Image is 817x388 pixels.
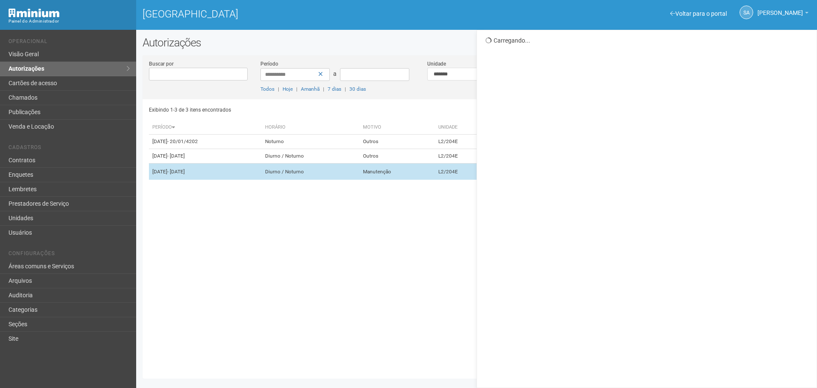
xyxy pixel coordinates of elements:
[328,86,341,92] a: 7 dias
[260,86,274,92] a: Todos
[360,135,435,149] td: Outros
[349,86,366,92] a: 30 dias
[360,121,435,135] th: Motivo
[262,164,360,180] td: Diurno / Noturno
[262,149,360,164] td: Diurno / Noturno
[486,37,810,44] div: Carregando...
[296,86,297,92] span: |
[9,38,130,47] li: Operacional
[143,9,470,20] h1: [GEOGRAPHIC_DATA]
[262,135,360,149] td: Noturno
[360,164,435,180] td: Manutenção
[740,6,753,19] a: SA
[9,17,130,25] div: Painel do Administrador
[143,36,811,49] h2: Autorizações
[360,149,435,164] td: Outros
[345,86,346,92] span: |
[278,86,279,92] span: |
[9,144,130,153] li: Cadastros
[167,138,198,144] span: - 20/01/4202
[9,250,130,259] li: Configurações
[435,164,492,180] td: L2/204E
[333,70,337,77] span: a
[435,149,492,164] td: L2/204E
[149,164,262,180] td: [DATE]
[149,149,262,164] td: [DATE]
[283,86,293,92] a: Hoje
[149,121,262,135] th: Período
[262,121,360,135] th: Horário
[435,135,492,149] td: L2/204E
[757,11,808,17] a: [PERSON_NAME]
[149,60,174,68] label: Buscar por
[301,86,320,92] a: Amanhã
[757,1,803,16] span: Silvio Anjos
[149,103,474,116] div: Exibindo 1-3 de 3 itens encontrados
[149,135,262,149] td: [DATE]
[435,121,492,135] th: Unidade
[427,60,446,68] label: Unidade
[9,9,60,17] img: Minium
[167,169,185,175] span: - [DATE]
[167,153,185,159] span: - [DATE]
[670,10,727,17] a: Voltar para o portal
[260,60,278,68] label: Período
[323,86,324,92] span: |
